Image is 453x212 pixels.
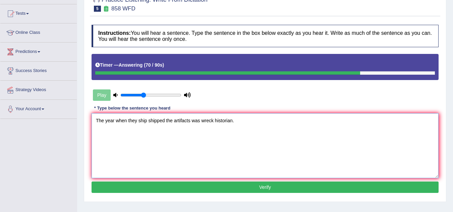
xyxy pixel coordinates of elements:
[119,62,143,68] b: Answering
[0,23,77,40] a: Online Class
[94,6,101,12] span: 5
[0,81,77,97] a: Strategy Videos
[0,4,77,21] a: Tests
[103,6,110,12] small: Exam occurring question
[111,5,135,12] small: 858 WFD
[144,62,146,68] b: (
[0,62,77,78] a: Success Stories
[92,182,439,193] button: Verify
[0,43,77,59] a: Predictions
[92,105,173,112] div: * Type below the sentence you heard
[98,30,131,36] b: Instructions:
[146,62,163,68] b: 70 / 90s
[95,63,164,68] h5: Timer —
[163,62,164,68] b: )
[0,100,77,117] a: Your Account
[92,25,439,47] h4: You will hear a sentence. Type the sentence in the box below exactly as you hear it. Write as muc...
